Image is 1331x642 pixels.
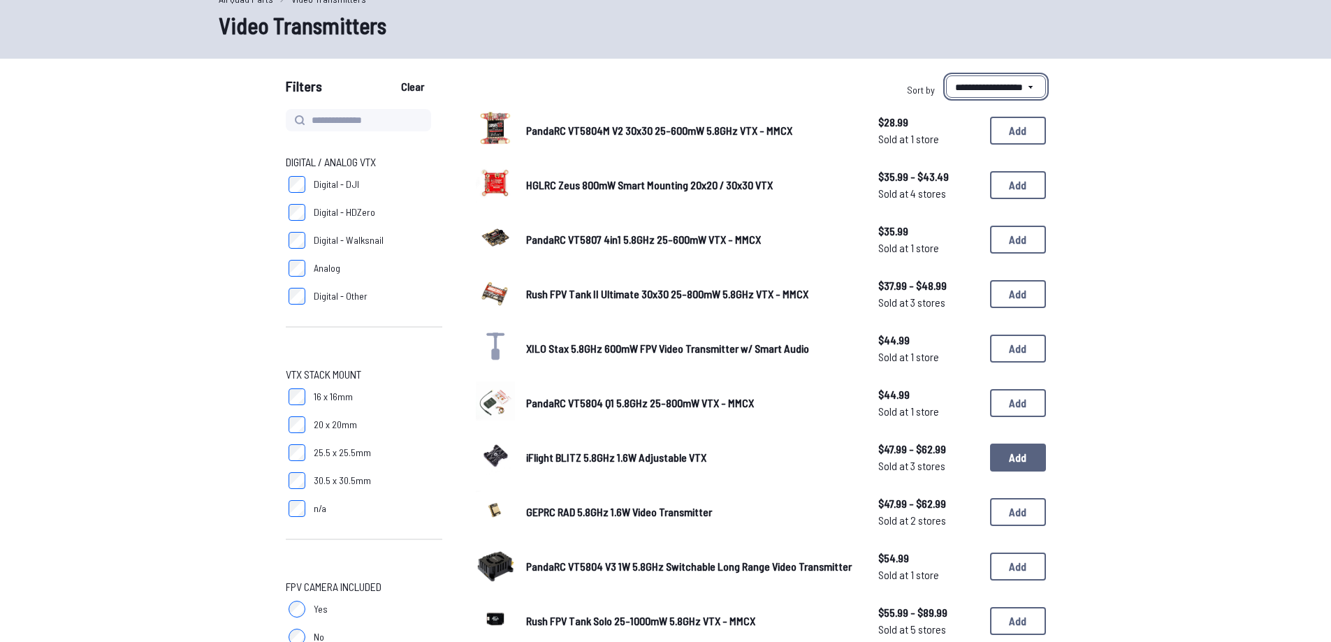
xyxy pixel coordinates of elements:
img: image [476,109,515,148]
input: 16 x 16mm [289,388,305,405]
span: $37.99 - $48.99 [878,277,979,294]
img: image [476,272,515,312]
button: Add [990,607,1046,635]
input: Yes [289,601,305,618]
span: $47.99 - $62.99 [878,495,979,512]
span: $55.99 - $89.99 [878,604,979,621]
img: image [476,599,515,639]
span: XILO Stax 5.8GHz 600mW FPV Video Transmitter w/ Smart Audio [526,342,809,355]
span: $44.99 [878,332,979,349]
span: n/a [314,502,326,516]
a: image [476,109,515,152]
span: Digital - HDZero [314,205,375,219]
img: image [476,436,515,475]
input: 30.5 x 30.5mm [289,472,305,489]
a: GEPRC RAD 5.8GHz 1.6W Video Transmitter [526,504,856,520]
a: iFlight BLITZ 5.8GHz 1.6W Adjustable VTX [526,449,856,466]
span: Yes [314,602,328,616]
span: Sold at 1 store [878,567,979,583]
input: n/a [289,500,305,517]
a: image [476,490,515,534]
a: image [476,218,515,261]
span: Analog [314,261,340,275]
a: Rush FPV Tank Solo 25-1000mW 5.8GHz VTX - MMCX [526,613,856,629]
input: Analog [289,260,305,277]
input: 25.5 x 25.5mm [289,444,305,461]
span: Digital - DJI [314,177,359,191]
span: HGLRC Zeus 800mW Smart Mounting 20x20 / 30x30 VTX [526,178,773,191]
span: $28.99 [878,114,979,131]
span: 25.5 x 25.5mm [314,446,371,460]
input: 20 x 20mm [289,416,305,433]
img: image [476,381,515,421]
input: Digital - HDZero [289,204,305,221]
button: Add [990,553,1046,581]
img: image [476,545,515,584]
span: Sold at 1 store [878,403,979,420]
button: Add [990,335,1046,363]
a: image [476,163,515,207]
span: Digital - Walksnail [314,233,384,247]
img: image [476,163,515,203]
span: Sold at 3 stores [878,294,979,311]
span: $35.99 - $43.49 [878,168,979,185]
span: Sold at 1 store [878,240,979,256]
span: FPV Camera Included [286,578,381,595]
span: Sold at 1 store [878,349,979,365]
span: $47.99 - $62.99 [878,441,979,458]
span: 16 x 16mm [314,390,353,404]
span: VTX Stack Mount [286,366,361,383]
h1: Video Transmitters [219,8,1113,42]
button: Add [990,226,1046,254]
a: XILO Stax 5.8GHz 600mW FPV Video Transmitter w/ Smart Audio [526,340,856,357]
span: 20 x 20mm [314,418,357,432]
input: Digital - DJI [289,176,305,193]
button: Add [990,280,1046,308]
span: iFlight BLITZ 5.8GHz 1.6W Adjustable VTX [526,451,706,464]
img: image [476,218,515,257]
a: image [476,436,515,479]
a: Rush FPV Tank II Ultimate 30x30 25-800mW 5.8GHz VTX - MMCX [526,286,856,302]
a: PandaRC VT5807 4in1 5.8GHz 25-600mW VTX - MMCX [526,231,856,248]
button: Clear [389,75,436,98]
span: Sold at 5 stores [878,621,979,638]
span: Sold at 1 store [878,131,979,147]
input: Digital - Walksnail [289,232,305,249]
img: image [476,490,515,530]
span: PandaRC VT5804 V3 1W 5.8GHz Switchable Long Range Video Transmitter [526,560,852,573]
button: Add [990,498,1046,526]
span: Filters [286,75,322,103]
span: Sold at 4 stores [878,185,979,202]
button: Add [990,117,1046,145]
button: Add [990,171,1046,199]
span: Digital - Other [314,289,368,303]
select: Sort by [946,75,1046,98]
a: PandaRC VT5804M V2 30x30 25-600mW 5.8GHz VTX - MMCX [526,122,856,139]
span: Sort by [907,84,935,96]
button: Add [990,444,1046,472]
span: PandaRC VT5804 Q1 5.8GHz 25-800mW VTX - MMCX [526,396,754,409]
span: 30.5 x 30.5mm [314,474,371,488]
a: PandaRC VT5804 Q1 5.8GHz 25-800mW VTX - MMCX [526,395,856,411]
a: image [476,545,515,588]
a: image [476,272,515,316]
span: Rush FPV Tank Solo 25-1000mW 5.8GHz VTX - MMCX [526,614,755,627]
span: $44.99 [878,386,979,403]
span: $54.99 [878,550,979,567]
span: PandaRC VT5804M V2 30x30 25-600mW 5.8GHz VTX - MMCX [526,124,792,137]
span: GEPRC RAD 5.8GHz 1.6W Video Transmitter [526,505,712,518]
span: $35.99 [878,223,979,240]
span: PandaRC VT5807 4in1 5.8GHz 25-600mW VTX - MMCX [526,233,761,246]
span: Rush FPV Tank II Ultimate 30x30 25-800mW 5.8GHz VTX - MMCX [526,287,808,300]
a: image [476,381,515,425]
span: Sold at 3 stores [878,458,979,474]
span: Sold at 2 stores [878,512,979,529]
a: PandaRC VT5804 V3 1W 5.8GHz Switchable Long Range Video Transmitter [526,558,856,575]
button: Add [990,389,1046,417]
span: Digital / Analog VTX [286,154,376,170]
input: Digital - Other [289,288,305,305]
a: HGLRC Zeus 800mW Smart Mounting 20x20 / 30x30 VTX [526,177,856,194]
